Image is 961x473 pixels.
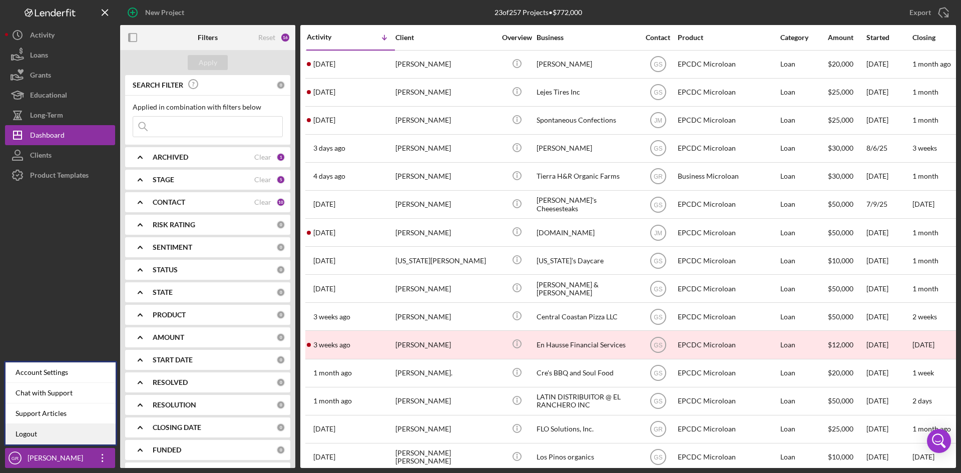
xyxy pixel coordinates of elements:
[780,416,827,442] div: Loan
[254,176,271,184] div: Clear
[6,424,116,444] a: Logout
[153,311,186,319] b: PRODUCT
[5,448,115,468] button: GR[PERSON_NAME]
[395,360,496,386] div: [PERSON_NAME].
[780,219,827,246] div: Loan
[5,45,115,65] button: Loans
[828,360,865,386] div: $20,000
[537,163,637,190] div: Tierra H&R Organic Farms
[912,396,932,405] time: 2 days
[313,229,335,237] time: 2025-08-22 03:53
[276,310,285,319] div: 0
[912,116,938,124] time: 1 month
[313,313,350,321] time: 2025-08-08 01:03
[678,79,778,106] div: EPCDC Microloan
[828,388,865,414] div: $50,000
[866,303,911,330] div: [DATE]
[828,79,865,106] div: $25,000
[537,191,637,218] div: [PERSON_NAME]'s Cheesesteaks
[912,172,938,180] time: 1 month
[395,275,496,302] div: [PERSON_NAME]
[780,444,827,470] div: Loan
[866,163,911,190] div: [DATE]
[912,340,934,349] time: [DATE]
[537,79,637,106] div: Lejes Tires Inc
[828,191,865,218] div: $50,000
[153,198,185,206] b: CONTACT
[866,107,911,134] div: [DATE]
[780,360,827,386] div: Loan
[678,247,778,274] div: EPCDC Microloan
[30,45,48,68] div: Loans
[654,370,662,377] text: GS
[912,424,951,433] time: 1 month ago
[153,176,174,184] b: STAGE
[654,117,662,124] text: JM
[912,144,937,152] time: 3 weeks
[280,33,290,43] div: 16
[912,88,938,96] time: 1 month
[313,200,335,208] time: 2025-08-23 05:05
[5,105,115,125] button: Long-Term
[5,165,115,185] a: Product Templates
[5,125,115,145] button: Dashboard
[780,34,827,42] div: Category
[153,153,188,161] b: ARCHIVED
[313,453,335,461] time: 2025-07-01 04:14
[912,60,951,68] time: 1 month ago
[909,3,931,23] div: Export
[780,107,827,134] div: Loan
[276,198,285,207] div: 10
[678,360,778,386] div: EPCDC Microloan
[537,219,637,246] div: [DOMAIN_NAME]
[639,34,677,42] div: Contact
[678,219,778,246] div: EPCDC Microloan
[537,247,637,274] div: [US_STATE]’s Daycare
[866,444,911,470] div: [DATE]
[828,107,865,134] div: $25,000
[537,360,637,386] div: Cre's BBQ and Soul Food
[866,331,911,358] div: [DATE]
[30,145,52,168] div: Clients
[654,61,662,68] text: GS
[395,444,496,470] div: [PERSON_NAME] [PERSON_NAME]
[25,448,90,470] div: [PERSON_NAME]
[537,416,637,442] div: FLO Solutions, Inc.
[912,368,934,377] time: 1 week
[5,145,115,165] button: Clients
[654,342,662,349] text: GS
[153,288,173,296] b: STATE
[153,356,193,364] b: START DATE
[276,81,285,90] div: 0
[828,34,865,42] div: Amount
[153,243,192,251] b: SENTIMENT
[153,266,178,274] b: STATUS
[5,25,115,45] button: Activity
[678,331,778,358] div: EPCDC Microloan
[537,34,637,42] div: Business
[395,163,496,190] div: [PERSON_NAME]
[828,163,865,190] div: $30,000
[780,191,827,218] div: Loan
[395,247,496,274] div: [US_STATE][PERSON_NAME]
[654,398,662,405] text: GS
[254,153,271,161] div: Clear
[678,135,778,162] div: EPCDC Microloan
[6,383,116,403] div: Chat with Support
[654,89,662,96] text: GS
[395,219,496,246] div: [PERSON_NAME]
[654,285,662,292] text: GS
[313,172,345,180] time: 2025-08-25 21:44
[654,145,662,152] text: GS
[866,275,911,302] div: [DATE]
[313,60,335,68] time: 2025-08-28 20:25
[912,284,938,293] time: 1 month
[5,65,115,85] a: Grants
[899,3,956,23] button: Export
[537,303,637,330] div: Central Coastan Pizza LLC
[828,275,865,302] div: $50,000
[537,107,637,134] div: Spontaneous Confections
[537,444,637,470] div: Los Pinos organics
[12,455,19,461] text: GR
